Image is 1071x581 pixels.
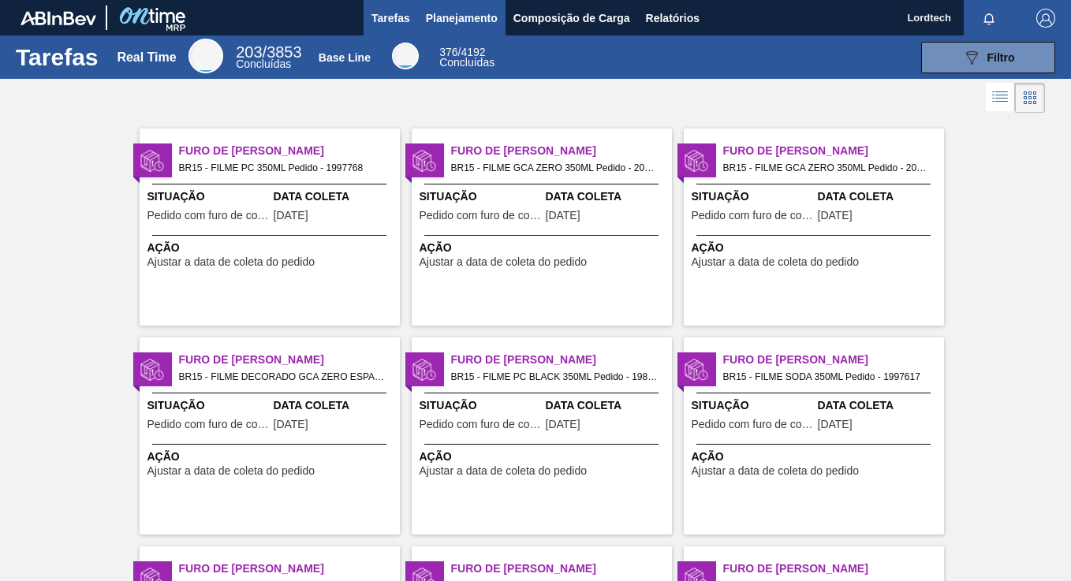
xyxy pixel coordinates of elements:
[685,149,708,173] img: status
[451,159,659,177] span: BR15 - FILME GCA ZERO 350ML Pedido - 2026930
[16,48,99,66] h1: Tarefas
[964,7,1014,29] button: Notificações
[723,159,931,177] span: BR15 - FILME GCA ZERO 350ML Pedido - 2026931
[818,210,853,222] span: 07/10/2025
[546,397,668,414] span: Data Coleta
[236,43,262,61] span: 203
[420,210,542,222] span: Pedido com furo de coleta
[818,188,940,205] span: Data Coleta
[451,561,672,577] span: Furo de Coleta
[546,210,580,222] span: 07/10/2025
[420,465,588,477] span: Ajustar a data de coleta do pedido
[179,561,400,577] span: Furo de Coleta
[147,397,270,414] span: Situação
[179,159,387,177] span: BR15 - FILME PC 350ML Pedido - 1997768
[179,352,400,368] span: Furo de Coleta
[21,11,96,25] img: TNhmsLtSVTkK8tSr43FrP2fwEKptu5GPRR3wAAAABJRU5ErkJggg==
[723,561,944,577] span: Furo de Coleta
[692,188,814,205] span: Situação
[140,149,164,173] img: status
[274,188,396,205] span: Data Coleta
[692,256,860,268] span: Ajustar a data de coleta do pedido
[392,43,419,69] div: Base Line
[420,419,542,430] span: Pedido com furo de coleta
[412,358,436,382] img: status
[987,51,1015,64] span: Filtro
[412,149,436,173] img: status
[274,397,396,414] span: Data Coleta
[236,43,301,61] span: / 3853
[420,256,588,268] span: Ajustar a data de coleta do pedido
[439,56,494,69] span: Concluídas
[513,9,630,28] span: Composição de Carga
[147,188,270,205] span: Situação
[723,368,931,385] span: BR15 - FILME SODA 350ML Pedido - 1997617
[546,188,668,205] span: Data Coleta
[723,143,944,159] span: Furo de Coleta
[818,397,940,414] span: Data Coleta
[147,449,396,465] span: Ação
[420,188,542,205] span: Situação
[921,42,1055,73] button: Filtro
[986,83,1015,113] div: Visão em Lista
[188,39,223,73] div: Real Time
[147,240,396,256] span: Ação
[179,368,387,385] span: BR15 - FILME DECORADO GCA ZERO ESPANHOL EXP Pedido - 2014082
[147,465,315,477] span: Ajustar a data de coleta do pedido
[117,50,176,65] div: Real Time
[179,143,400,159] span: Furo de Coleta
[451,368,659,385] span: BR15 - FILME PC BLACK 350ML Pedido - 1989316
[1015,83,1045,113] div: Visão em Cards
[1036,9,1055,28] img: Logout
[420,240,668,256] span: Ação
[692,465,860,477] span: Ajustar a data de coleta do pedido
[426,9,498,28] span: Planejamento
[723,352,944,368] span: Furo de Coleta
[236,46,301,69] div: Real Time
[692,240,940,256] span: Ação
[685,358,708,382] img: status
[646,9,700,28] span: Relatórios
[439,47,494,68] div: Base Line
[451,143,672,159] span: Furo de Coleta
[236,58,291,70] span: Concluídas
[692,210,814,222] span: Pedido com furo de coleta
[319,51,371,64] div: Base Line
[274,419,308,430] span: 21/09/2025
[818,419,853,430] span: 03/10/2025
[371,9,410,28] span: Tarefas
[692,419,814,430] span: Pedido com furo de coleta
[274,210,308,222] span: 30/09/2025
[439,46,457,58] span: 376
[546,419,580,430] span: 31/08/2025
[147,210,270,222] span: Pedido com furo de coleta
[147,256,315,268] span: Ajustar a data de coleta do pedido
[147,419,270,430] span: Pedido com furo de coleta
[692,449,940,465] span: Ação
[451,352,672,368] span: Furo de Coleta
[420,449,668,465] span: Ação
[140,358,164,382] img: status
[439,46,485,58] span: / 4192
[420,397,542,414] span: Situação
[692,397,814,414] span: Situação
